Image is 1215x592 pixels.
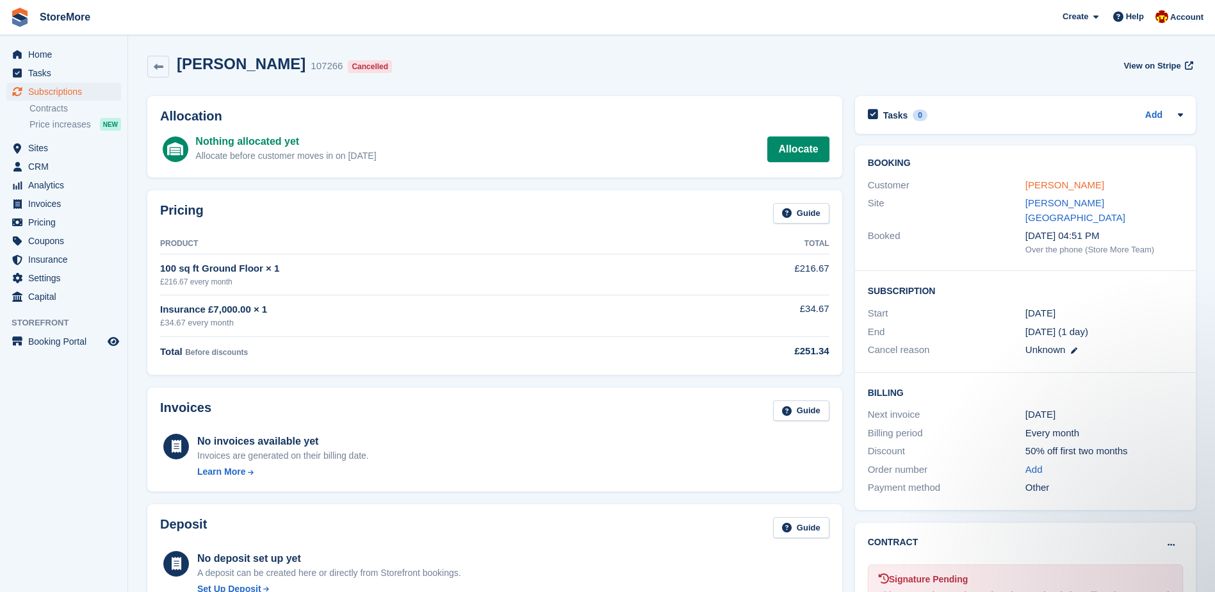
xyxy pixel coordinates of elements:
a: menu [6,195,121,213]
div: 107266 [311,59,343,74]
span: Capital [28,288,105,306]
h2: Booking [868,158,1183,169]
a: Learn More [197,465,369,479]
div: Signature Pending [879,573,1172,586]
time: 2025-09-19 00:00:00 UTC [1025,306,1056,321]
span: Price increases [29,119,91,131]
span: View on Stripe [1123,60,1180,72]
a: View on Stripe [1118,55,1196,76]
span: Coupons [28,232,105,250]
div: Nothing allocated yet [195,134,376,149]
a: menu [6,251,121,268]
div: Allocate before customer moves in on [DATE] [195,149,376,163]
span: Settings [28,269,105,287]
div: Booked [868,229,1025,256]
div: £251.34 [678,344,829,359]
a: menu [6,213,121,231]
span: Insurance [28,251,105,268]
div: Cancelled [348,60,392,73]
a: menu [6,139,121,157]
a: Add [1025,463,1043,477]
div: Cancel reason [868,343,1025,358]
div: Learn More [197,465,245,479]
span: Subscriptions [28,83,105,101]
a: menu [6,83,121,101]
div: Site [868,196,1025,225]
a: StoreMore [35,6,95,28]
div: End [868,325,1025,340]
span: Analytics [28,176,105,194]
span: Tasks [28,64,105,82]
div: 0 [913,110,927,121]
div: Other [1025,481,1183,495]
a: Price increases NEW [29,117,121,131]
th: Product [160,234,678,254]
div: Every month [1025,426,1183,441]
span: Pricing [28,213,105,231]
div: NEW [100,118,121,131]
div: [DATE] [1025,407,1183,422]
a: Contracts [29,103,121,115]
a: [PERSON_NAME] [1025,179,1104,190]
div: Order number [868,463,1025,477]
h2: Pricing [160,203,204,224]
span: Invoices [28,195,105,213]
div: £34.67 every month [160,317,678,329]
a: menu [6,45,121,63]
span: Home [28,45,105,63]
div: Insurance £7,000.00 × 1 [160,302,678,317]
div: Over the phone (Store More Team) [1025,243,1183,256]
span: Unknown [1025,344,1066,355]
div: No deposit set up yet [197,551,461,566]
h2: Deposit [160,517,207,538]
div: 50% off first two months [1025,444,1183,459]
div: Billing period [868,426,1025,441]
span: Storefront [12,317,127,329]
a: [PERSON_NAME][GEOGRAPHIC_DATA] [1025,197,1125,223]
a: Guide [773,203,829,224]
a: menu [6,269,121,287]
h2: Billing [868,386,1183,399]
img: stora-icon-8386f47178a22dfd0bd8f6a31ec36ba5ce8667c1dd55bd0f319d3a0aa187defe.svg [10,8,29,27]
span: Before discounts [185,348,248,357]
span: Sites [28,139,105,157]
h2: Invoices [160,400,211,422]
span: Booking Portal [28,333,105,350]
a: Guide [773,517,829,538]
div: Next invoice [868,407,1025,422]
a: Allocate [767,136,829,162]
div: Discount [868,444,1025,459]
a: menu [6,333,121,350]
p: A deposit can be created here or directly from Storefront bookings. [197,566,461,580]
h2: Subscription [868,284,1183,297]
img: Store More Team [1155,10,1168,23]
div: Customer [868,178,1025,193]
td: £34.67 [678,295,829,336]
a: Add [1145,108,1162,123]
div: [DATE] 04:51 PM [1025,229,1183,243]
div: No invoices available yet [197,434,369,449]
div: Invoices are generated on their billing date. [197,449,369,463]
h2: Contract [868,536,918,549]
h2: [PERSON_NAME] [177,55,306,72]
h2: Allocation [160,109,829,124]
span: CRM [28,158,105,176]
a: menu [6,158,121,176]
a: Guide [773,400,829,422]
span: Total [160,346,183,357]
a: menu [6,288,121,306]
span: [DATE] (1 day) [1025,326,1088,337]
td: £216.67 [678,254,829,295]
a: menu [6,64,121,82]
div: 100 sq ft Ground Floor × 1 [160,261,678,276]
div: £216.67 every month [160,276,678,288]
span: Account [1170,11,1203,24]
a: menu [6,176,121,194]
h2: Tasks [883,110,908,121]
th: Total [678,234,829,254]
div: Payment method [868,481,1025,495]
a: menu [6,232,121,250]
span: Create [1063,10,1088,23]
a: Preview store [106,334,121,349]
span: Help [1126,10,1144,23]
